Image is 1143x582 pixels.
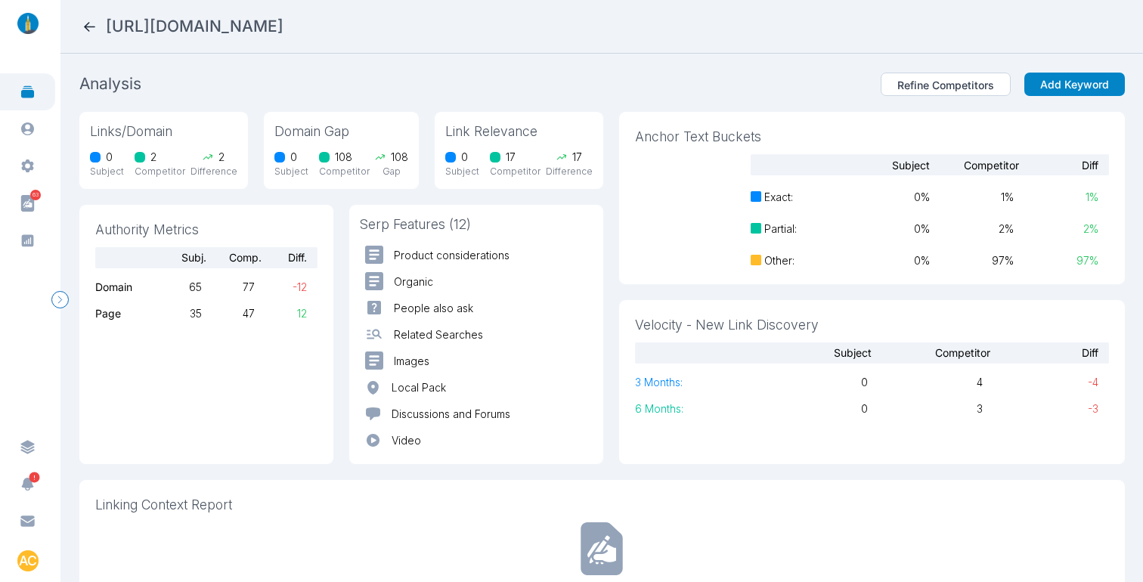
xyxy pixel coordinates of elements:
span: Linking Context Report [95,496,1109,515]
button: Add Keyword [1024,73,1125,97]
h2: https://www.phoenix.edu/blog/how-nontraditional-students-benefit-from-support-systems.html [106,16,283,37]
p: Subject [445,165,479,178]
p: Organic [394,274,433,289]
span: 97 % [1014,252,1098,268]
p: Difference [190,165,237,178]
span: 0 [106,149,113,165]
span: 0 % [845,221,929,237]
p: Video [392,432,421,448]
span: Diff. [262,249,317,265]
span: Subject [840,157,929,173]
p: Difference [546,165,593,178]
p: Competitor [319,165,370,178]
span: Velocity - New Link Discovery [635,316,1109,335]
span: 4 [868,374,983,390]
span: 17 [506,149,516,165]
p: Subject [274,165,308,178]
span: 2 [150,149,156,165]
span: 2 [218,149,225,165]
p: Domain [95,279,150,295]
p: 3 Months: [635,374,753,390]
p: Gap [383,165,401,178]
span: Subj. [150,249,206,265]
span: Authority Metrics [95,221,317,240]
p: People also ask [394,300,473,316]
span: Competitor [930,157,1019,173]
span: Serp Features (12) [360,215,593,234]
p: Product considerations [394,247,510,263]
span: Diff [990,345,1109,361]
p: Competitor [135,165,185,178]
img: linklaunch_small.2ae18699.png [12,13,44,34]
p: Subject [90,165,124,178]
span: 2 % [930,221,1014,237]
p: 6 Months: [635,401,753,416]
span: 2 % [1014,221,1098,237]
p: Competitor [490,165,541,178]
p: Related Searches [394,327,483,342]
span: 0 [290,149,297,165]
span: 12 [255,305,307,321]
span: Subject [753,345,872,361]
span: Links/Domain [90,122,237,141]
span: 47 [202,305,254,321]
span: Comp. [206,249,262,265]
span: Anchor Text Buckets [635,128,1109,147]
span: 63 [30,190,41,200]
span: Competitor [872,345,990,361]
span: 1 % [930,189,1014,205]
span: 77 [202,279,254,295]
span: Diff [1019,157,1108,173]
span: 108 [391,149,408,165]
p: Discussions and Forums [392,406,510,422]
span: Exact : [764,189,793,205]
h2: Analysis [79,73,141,94]
span: Other : [764,252,795,268]
span: 0 [752,374,867,390]
span: 65 [150,279,202,295]
span: 108 [335,149,352,165]
span: Link Relevance [445,122,593,141]
span: 0 % [845,252,929,268]
span: Domain Gap [274,122,408,141]
span: 3 [868,401,983,416]
span: 17 [572,149,582,165]
span: -12 [255,279,307,295]
p: Images [394,353,429,369]
p: Page [95,305,150,321]
span: 97 % [930,252,1014,268]
span: 35 [150,305,202,321]
span: 0 [461,149,468,165]
span: -3 [983,401,1098,416]
span: -4 [983,374,1098,390]
span: 1 % [1014,189,1098,205]
span: 0 [752,401,867,416]
span: 0 % [845,189,929,205]
button: Refine Competitors [881,73,1011,97]
p: Local Pack [392,379,446,395]
span: Partial : [764,221,797,237]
